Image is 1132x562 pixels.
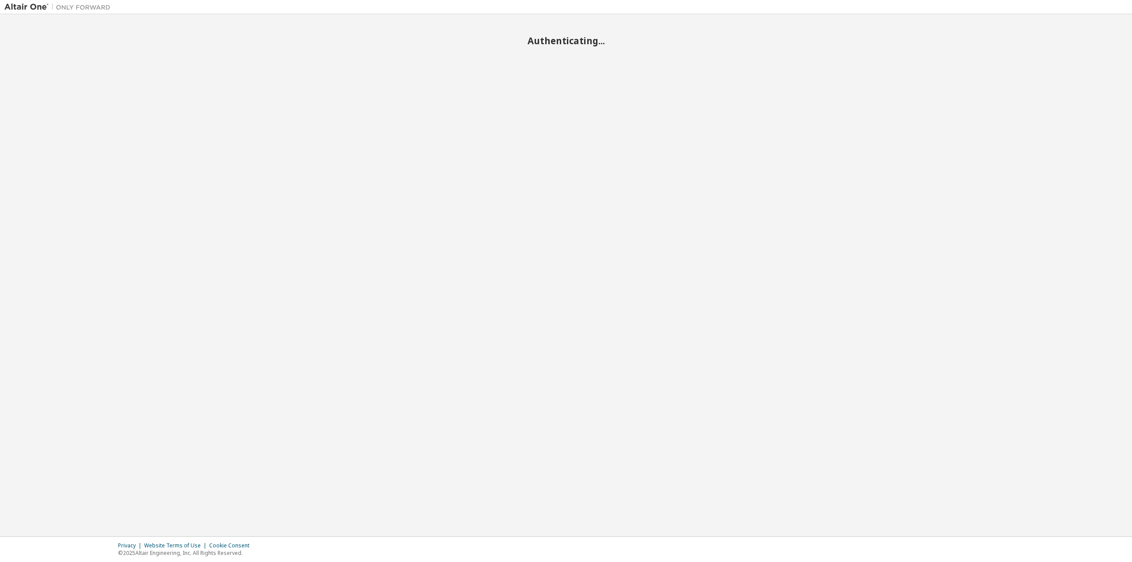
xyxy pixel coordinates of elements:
[118,549,255,557] p: © 2025 Altair Engineering, Inc. All Rights Reserved.
[4,3,115,11] img: Altair One
[118,542,144,549] div: Privacy
[4,35,1128,46] h2: Authenticating...
[144,542,209,549] div: Website Terms of Use
[209,542,255,549] div: Cookie Consent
